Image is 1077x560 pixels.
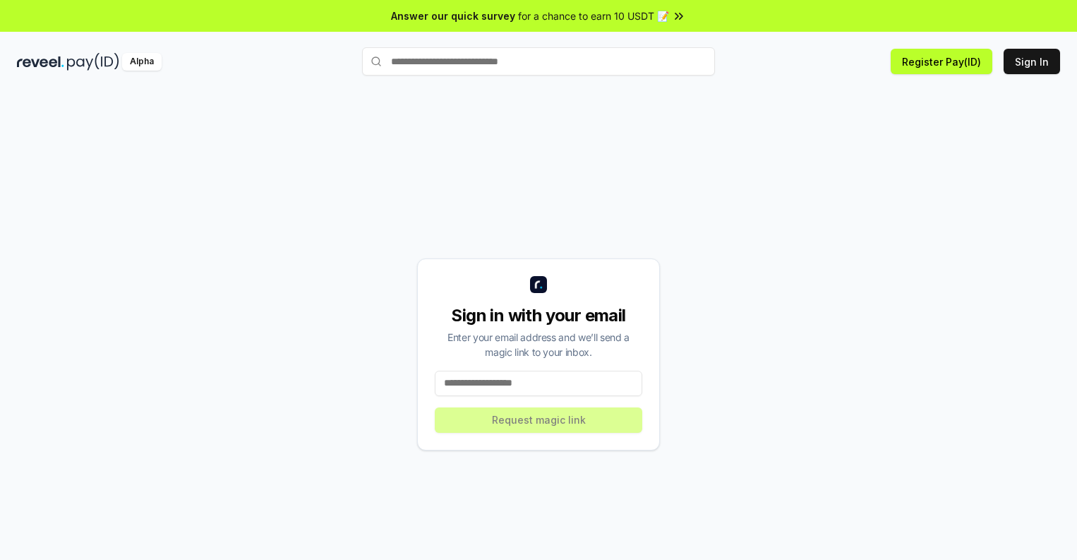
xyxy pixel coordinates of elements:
img: pay_id [67,53,119,71]
div: Sign in with your email [435,304,642,327]
button: Register Pay(ID) [891,49,992,74]
button: Sign In [1004,49,1060,74]
img: reveel_dark [17,53,64,71]
div: Enter your email address and we’ll send a magic link to your inbox. [435,330,642,359]
span: for a chance to earn 10 USDT 📝 [518,8,669,23]
div: Alpha [122,53,162,71]
img: logo_small [530,276,547,293]
span: Answer our quick survey [391,8,515,23]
